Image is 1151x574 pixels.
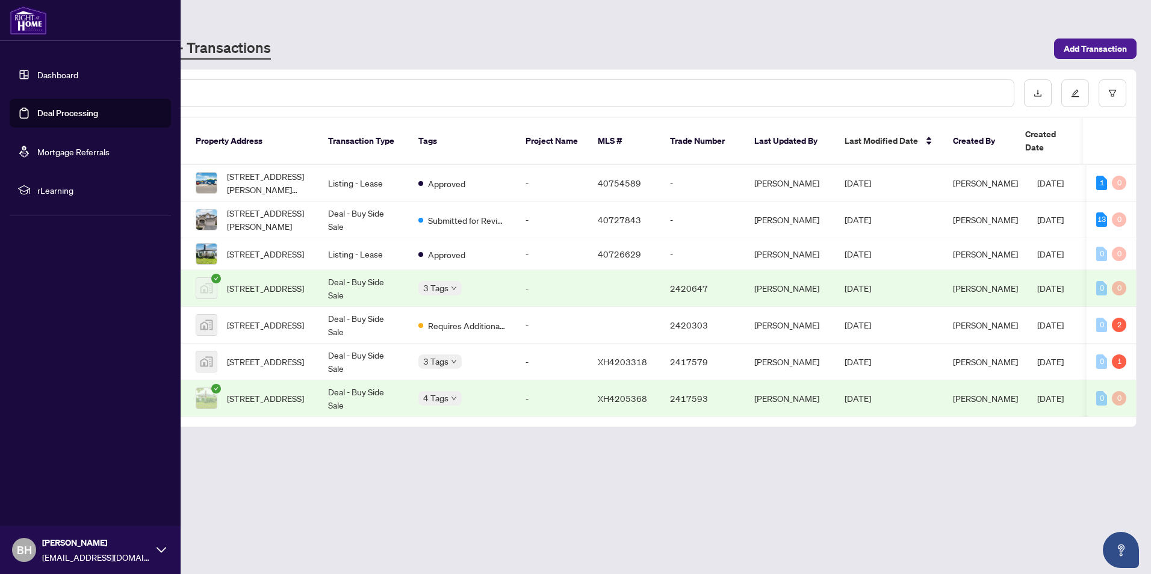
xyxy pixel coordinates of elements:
td: Listing - Lease [318,165,409,202]
span: down [451,395,457,401]
td: Listing - Lease [318,238,409,270]
span: [DATE] [845,393,871,404]
div: 0 [1096,247,1107,261]
span: Approved [428,248,465,261]
img: thumbnail-img [196,244,217,264]
span: check-circle [211,274,221,283]
th: MLS # [588,118,660,165]
div: 0 [1096,281,1107,295]
div: 0 [1112,281,1126,295]
th: Tags [409,118,516,165]
div: 1 [1112,354,1126,369]
th: Trade Number [660,118,745,165]
td: [PERSON_NAME] [745,202,835,238]
td: 2420303 [660,307,745,344]
span: [PERSON_NAME] [953,214,1018,225]
span: [DATE] [1037,248,1064,259]
span: [DATE] [1037,177,1064,188]
span: [PERSON_NAME] [953,356,1018,367]
span: [DATE] [1037,393,1064,404]
td: [PERSON_NAME] [745,165,835,202]
span: down [451,285,457,291]
span: [DATE] [1037,283,1064,294]
a: Mortgage Referrals [37,146,110,157]
th: Transaction Type [318,118,409,165]
span: [STREET_ADDRESS] [227,247,304,261]
td: - [660,202,745,238]
td: - [516,238,588,270]
td: Deal - Buy Side Sale [318,270,409,307]
span: [STREET_ADDRESS] [227,282,304,295]
td: [PERSON_NAME] [745,307,835,344]
span: [PERSON_NAME] [953,248,1018,259]
th: Property Address [186,118,318,165]
span: Last Modified Date [845,134,918,147]
div: 0 [1096,318,1107,332]
td: Deal - Buy Side Sale [318,307,409,344]
span: edit [1071,89,1079,97]
td: [PERSON_NAME] [745,344,835,380]
td: - [660,238,745,270]
img: thumbnail-img [196,278,217,298]
td: - [516,165,588,202]
td: 2417579 [660,344,745,380]
span: 40754589 [598,177,641,188]
td: [PERSON_NAME] [745,380,835,417]
button: Open asap [1103,532,1139,568]
div: 0 [1112,176,1126,190]
a: Deal Processing [37,108,98,119]
img: thumbnail-img [196,173,217,193]
span: 40726629 [598,248,641,259]
span: [STREET_ADDRESS] [227,392,304,405]
th: Last Updated By [745,118,835,165]
span: [PERSON_NAME] [953,319,1018,330]
td: Deal - Buy Side Sale [318,344,409,380]
span: [DATE] [845,214,871,225]
span: [STREET_ADDRESS][PERSON_NAME] [227,206,309,233]
td: - [516,344,588,380]
img: thumbnail-img [196,209,217,230]
div: 13 [1096,212,1107,227]
span: Created Date [1025,128,1076,154]
button: filter [1099,79,1126,107]
span: [DATE] [845,248,871,259]
span: Submitted for Review [428,214,506,227]
img: thumbnail-img [196,315,217,335]
button: download [1024,79,1052,107]
span: [EMAIL_ADDRESS][DOMAIN_NAME] [42,551,150,564]
span: [DATE] [845,356,871,367]
img: logo [10,6,47,35]
span: Requires Additional Docs [428,319,506,332]
div: 2 [1112,318,1126,332]
span: [DATE] [845,319,871,330]
span: 3 Tags [423,281,448,295]
span: [PERSON_NAME] [953,283,1018,294]
td: [PERSON_NAME] [745,270,835,307]
span: [PERSON_NAME] [42,536,150,549]
span: [DATE] [1037,356,1064,367]
span: [PERSON_NAME] [953,393,1018,404]
td: [PERSON_NAME] [745,238,835,270]
button: Add Transaction [1054,39,1137,59]
span: 40727843 [598,214,641,225]
td: 2420647 [660,270,745,307]
a: Dashboard [37,69,78,80]
span: [DATE] [1037,214,1064,225]
td: - [660,165,745,202]
span: XH4205368 [598,393,647,404]
span: [STREET_ADDRESS] [227,318,304,332]
td: 2417593 [660,380,745,417]
td: - [516,202,588,238]
span: 4 Tags [423,391,448,405]
span: rLearning [37,184,163,197]
div: 1 [1096,176,1107,190]
span: [STREET_ADDRESS][PERSON_NAME][PERSON_NAME][PERSON_NAME] [227,170,309,196]
td: - [516,270,588,307]
span: [DATE] [845,177,871,188]
span: 3 Tags [423,354,448,368]
span: filter [1108,89,1117,97]
td: - [516,307,588,344]
span: check-circle [211,384,221,393]
span: [STREET_ADDRESS] [227,355,304,368]
th: Project Name [516,118,588,165]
